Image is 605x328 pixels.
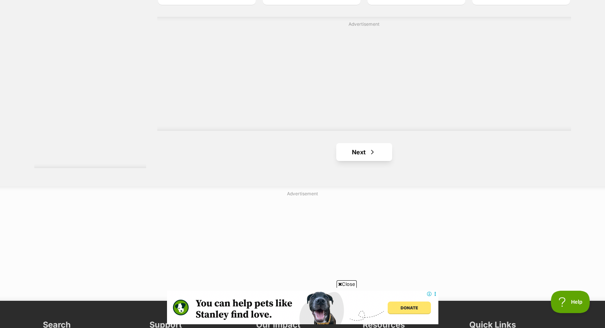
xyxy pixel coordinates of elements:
a: Next page [336,143,392,161]
iframe: Advertisement [122,200,483,293]
iframe: Advertisement [183,30,545,123]
iframe: Help Scout Beacon - Open [551,291,590,313]
nav: Pagination [157,143,571,161]
span: Close [337,280,357,288]
div: Advertisement [157,17,571,131]
iframe: Advertisement [167,291,438,324]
